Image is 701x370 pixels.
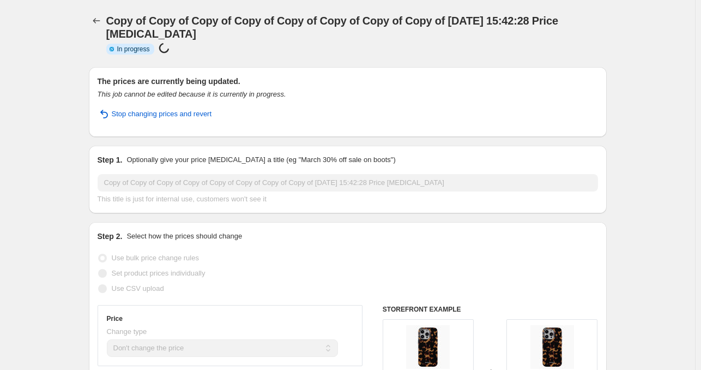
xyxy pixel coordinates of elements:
p: Optionally give your price [MEDICAL_DATA] a title (eg "March 30% off sale on boots") [126,154,395,165]
h2: The prices are currently being updated. [98,76,598,87]
h2: Step 2. [98,231,123,242]
span: Use CSV upload [112,284,164,293]
i: This job cannot be edited because it is currently in progress. [98,90,286,98]
h3: Price [107,314,123,323]
h2: Step 1. [98,154,123,165]
span: This title is just for internal use, customers won't see it [98,195,267,203]
button: Price change jobs [89,13,104,28]
span: Change type [107,327,147,336]
span: In progress [117,45,150,53]
span: Set product prices individually [112,269,206,277]
h6: STOREFRONT EXAMPLE [383,305,598,314]
img: Tough_Case_1_c0c3db26-d2a1-474f-a615-1f864d21dc34_80x.jpg [406,325,450,369]
span: Use bulk price change rules [112,254,199,262]
span: Copy of Copy of Copy of Copy of Copy of Copy of Copy of Copy of [DATE] 15:42:28 Price [MEDICAL_DATA] [106,15,558,40]
button: Stop changing prices and revert [91,105,219,123]
p: Select how the prices should change [126,231,242,242]
input: 30% off holiday sale [98,174,598,192]
img: Tough_Case_1_c0c3db26-d2a1-474f-a615-1f864d21dc34_80x.jpg [530,325,574,369]
span: Stop changing prices and revert [112,109,212,120]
